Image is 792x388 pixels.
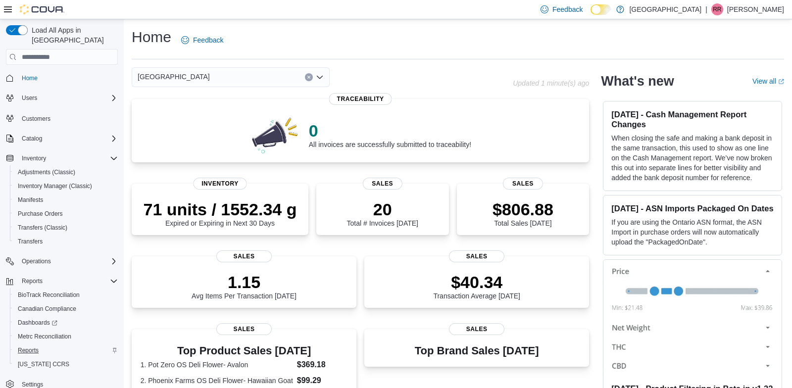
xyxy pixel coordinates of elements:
span: Transfers [14,236,118,247]
p: 20 [347,199,418,219]
button: Clear input [305,73,313,81]
span: Manifests [18,196,43,204]
button: Customers [2,111,122,125]
span: Sales [216,323,272,335]
span: Sales [449,323,504,335]
span: Reports [18,275,118,287]
span: Purchase Orders [14,208,118,220]
span: Sales [449,250,504,262]
span: Dashboards [14,317,118,329]
span: Sales [503,178,543,190]
span: Customers [22,115,50,123]
h3: [DATE] - Cash Management Report Changes [611,109,774,129]
button: Reports [18,275,47,287]
a: Dashboards [10,316,122,330]
dd: $369.18 [297,359,348,371]
p: [PERSON_NAME] [727,3,784,15]
span: Catalog [22,135,42,143]
span: Adjustments (Classic) [14,166,118,178]
span: Metrc Reconciliation [14,331,118,342]
input: Dark Mode [591,4,611,15]
span: Operations [22,257,51,265]
span: Metrc Reconciliation [18,333,71,340]
button: Operations [18,255,55,267]
p: $40.34 [433,272,520,292]
span: Purchase Orders [18,210,63,218]
span: Users [18,92,118,104]
button: [US_STATE] CCRS [10,357,122,371]
span: Inventory [22,154,46,162]
button: Inventory [2,151,122,165]
a: Purchase Orders [14,208,67,220]
a: Reports [14,344,43,356]
div: Total # Invoices [DATE] [347,199,418,227]
button: Inventory [18,152,50,164]
button: Reports [10,343,122,357]
p: 71 units / 1552.34 g [143,199,297,219]
p: If you are using the Ontario ASN format, the ASN Import in purchase orders will now automatically... [611,217,774,247]
button: Adjustments (Classic) [10,165,122,179]
span: [GEOGRAPHIC_DATA] [138,71,210,83]
span: Reports [22,277,43,285]
span: Manifests [14,194,118,206]
h2: What's new [601,73,674,89]
span: Users [22,94,37,102]
span: Feedback [193,35,223,45]
div: Transaction Average [DATE] [433,272,520,300]
button: Reports [2,274,122,288]
span: Catalog [18,133,118,145]
span: [US_STATE] CCRS [18,360,69,368]
span: Load All Apps in [GEOGRAPHIC_DATA] [28,25,118,45]
p: Updated 1 minute(s) ago [513,79,589,87]
button: Transfers [10,235,122,248]
button: Inventory Manager (Classic) [10,179,122,193]
p: $806.88 [493,199,553,219]
button: Metrc Reconciliation [10,330,122,343]
button: Canadian Compliance [10,302,122,316]
span: Adjustments (Classic) [18,168,75,176]
dd: $99.29 [297,375,348,387]
span: Traceability [329,93,392,105]
span: Washington CCRS [14,358,118,370]
span: Sales [216,250,272,262]
img: 0 [249,115,301,154]
a: Feedback [177,30,227,50]
span: Home [22,74,38,82]
a: Inventory Manager (Classic) [14,180,96,192]
button: Home [2,71,122,85]
p: | [705,3,707,15]
span: Sales [363,178,402,190]
button: Manifests [10,193,122,207]
span: RR [713,3,721,15]
a: Customers [18,113,54,125]
p: [GEOGRAPHIC_DATA] [629,3,701,15]
span: Reports [18,346,39,354]
button: Operations [2,254,122,268]
span: Transfers [18,238,43,245]
span: Dashboards [18,319,57,327]
dt: 2. Phoenix Farms OS Deli Flower- Hawaiian Goat [141,376,293,386]
span: Inventory [194,178,247,190]
a: [US_STATE] CCRS [14,358,73,370]
span: Inventory Manager (Classic) [18,182,92,190]
h3: [DATE] - ASN Imports Packaged On Dates [611,203,774,213]
span: BioTrack Reconciliation [18,291,80,299]
dt: 1. Pot Zero OS Deli Flower- Avalon [141,360,293,370]
span: Customers [18,112,118,124]
svg: External link [778,79,784,85]
button: Users [2,91,122,105]
div: All invoices are successfully submitted to traceability! [309,121,471,148]
button: BioTrack Reconciliation [10,288,122,302]
button: Catalog [2,132,122,145]
div: Total Sales [DATE] [493,199,553,227]
span: Feedback [552,4,583,14]
span: Canadian Compliance [14,303,118,315]
a: Transfers (Classic) [14,222,71,234]
button: Purchase Orders [10,207,122,221]
span: BioTrack Reconciliation [14,289,118,301]
h1: Home [132,27,171,47]
a: Dashboards [14,317,61,329]
h3: Top Product Sales [DATE] [141,345,348,357]
span: Reports [14,344,118,356]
